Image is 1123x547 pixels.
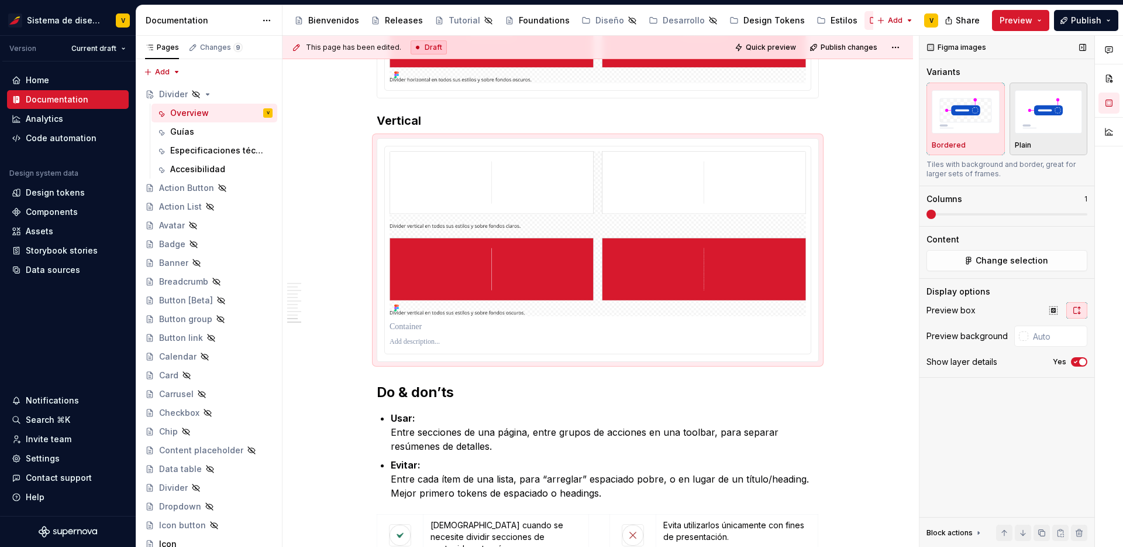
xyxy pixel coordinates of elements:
svg: Supernova Logo [39,526,97,538]
span: Draft [425,43,442,52]
button: Quick preview [731,39,801,56]
a: Storybook stories [7,241,129,260]
div: Data table [159,463,202,475]
div: Banner [159,257,188,269]
div: Design system data [9,169,78,178]
a: Dropdown [140,497,277,516]
div: Card [159,370,178,381]
div: Notifications [26,395,79,406]
button: Notifications [7,391,129,410]
div: Storybook stories [26,245,98,257]
div: Documentation [146,15,256,26]
a: Button group [140,310,277,329]
a: Design tokens [7,183,129,202]
button: Contact support [7,469,129,487]
div: Search ⌘K [26,414,70,426]
a: Tutorial [430,11,498,30]
span: This page has been edited. [306,43,401,52]
div: Especificaciones técnicas [170,145,267,156]
button: Publish [1054,10,1118,31]
div: Content placeholder [159,445,243,456]
h3: Vertical [377,112,819,129]
button: Preview [992,10,1049,31]
a: Estilos [812,11,862,30]
a: Releases [366,11,428,30]
p: Evita utilizarlos únicamente con fines de presentación. [663,519,811,543]
strong: Usar: [391,412,415,424]
a: Foundations [500,11,574,30]
div: Design tokens [26,187,85,199]
a: Avatar [140,216,277,235]
a: Badge [140,235,277,254]
div: Badge [159,238,185,250]
span: Add [888,16,902,25]
button: Add [873,12,917,29]
div: Guías [170,126,194,138]
button: placeholderPlain [1010,83,1088,155]
img: placeholder [932,90,1000,133]
div: Show layer details [926,356,997,368]
div: Content [926,234,959,245]
a: Icon button [140,516,277,535]
div: Divider [159,482,188,494]
div: Analytics [26,113,63,125]
button: Current draft [66,40,131,57]
a: Home [7,71,129,90]
div: Display options [926,286,990,298]
p: 1 [1084,194,1087,204]
div: Home [26,74,49,86]
div: Icon button [159,519,206,531]
a: Card [140,366,277,385]
a: Checkbox [140,404,277,422]
a: Data sources [7,261,129,279]
div: Chip [159,426,178,437]
div: Carrusel [159,388,194,400]
div: Block actions [926,525,983,541]
span: Share [956,15,980,26]
input: Auto [1028,326,1087,347]
p: Entre secciones de una página, entre grupos de acciones en una toolbar, para separar resúmenes de... [391,411,819,453]
div: Tutorial [449,15,480,26]
div: Desarrollo [663,15,705,26]
div: Divider [159,88,188,100]
a: Accesibilidad [151,160,277,179]
div: Contact support [26,472,92,484]
a: Content placeholder [140,441,277,460]
div: Bienvenidos [308,15,359,26]
div: Diseño [595,15,624,26]
a: Code automation [7,129,129,148]
a: Divider [140,85,277,104]
div: Components [26,206,78,218]
span: Quick preview [746,43,796,52]
button: placeholderBordered [926,83,1005,155]
a: Data table [140,460,277,478]
div: Releases [385,15,423,26]
img: 0bf26798-41b2-48ce-8634-ed6753758ce0.png [390,525,411,546]
div: Avatar [159,220,185,231]
span: Change selection [976,255,1048,266]
span: 9 [233,43,243,52]
a: Invite team [7,430,129,449]
a: Diseño [577,11,642,30]
a: Action List [140,197,277,216]
div: Block actions [926,528,973,538]
span: Add [155,67,170,77]
div: Breadcrumb [159,276,208,288]
div: Version [9,44,36,53]
div: Preview background [926,330,1008,342]
div: Estilos [831,15,857,26]
img: 55604660-494d-44a9-beb2-692398e9940a.png [8,13,22,28]
a: Settings [7,449,129,468]
div: Dropdown [159,501,201,512]
div: Foundations [519,15,570,26]
label: Yes [1053,357,1066,367]
div: Action Button [159,182,214,194]
div: Data sources [26,264,80,276]
div: Action List [159,201,202,213]
a: Divider [140,478,277,497]
div: Preview box [926,305,976,316]
div: V [929,16,933,25]
div: Tiles with background and border, great for larger sets of frames. [926,160,1087,179]
div: Help [26,491,44,503]
div: Changes [200,43,243,52]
